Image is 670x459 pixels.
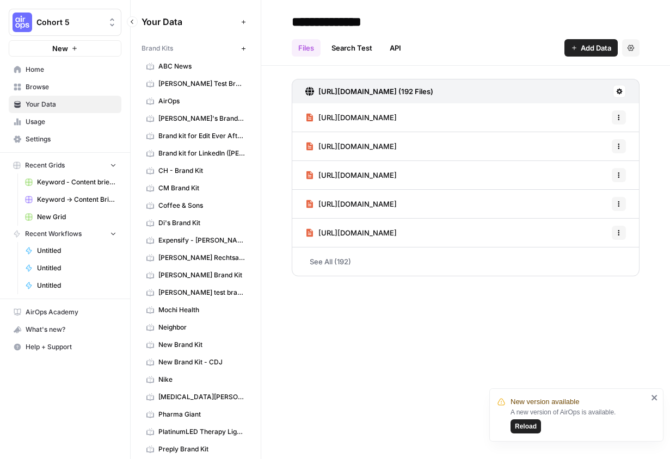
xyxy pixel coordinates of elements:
[564,39,618,57] button: Add Data
[158,270,245,280] span: [PERSON_NAME] Brand Kit
[158,79,245,89] span: [PERSON_NAME] Test Brand Kit
[305,132,397,160] a: [URL][DOMAIN_NAME]
[20,277,121,294] a: Untitled
[651,393,659,402] button: close
[9,96,121,113] a: Your Data
[142,336,250,353] a: New Brand Kit
[9,338,121,356] button: Help + Support
[325,39,379,57] a: Search Test
[25,229,82,239] span: Recent Workflows
[142,319,250,336] a: Neighbor
[9,61,121,78] a: Home
[26,100,116,109] span: Your Data
[37,177,116,187] span: Keyword - Content brief - Article (Airops builders) - [PERSON_NAME]
[158,288,245,297] span: [PERSON_NAME] test brand kit
[158,96,245,106] span: AirOps
[9,157,121,173] button: Recent Grids
[158,218,245,228] span: Di's Brand Kit
[305,219,397,247] a: [URL][DOMAIN_NAME]
[142,406,250,423] a: Pharma Giant
[158,183,245,193] span: CM Brand Kit
[515,421,537,431] span: Reload
[142,249,250,266] a: [PERSON_NAME] Rechtsanwälte
[26,342,116,352] span: Help + Support
[37,195,116,204] span: Keyword -> Content Brief -> Article
[26,117,116,127] span: Usage
[142,371,250,388] a: Nike
[9,131,121,148] a: Settings
[318,227,397,238] span: [URL][DOMAIN_NAME]
[13,13,32,32] img: Cohort 5 Logo
[142,179,250,197] a: CM Brand Kit
[9,303,121,321] a: AirOps Academy
[37,212,116,222] span: New Grid
[158,322,245,332] span: Neighbor
[318,112,397,123] span: [URL][DOMAIN_NAME]
[20,173,121,191] a: Keyword - Content brief - Article (Airops builders) - [PERSON_NAME]
[318,199,397,209] span: [URL][DOMAIN_NAME]
[142,353,250,371] a: New Brand Kit - CDJ
[142,127,250,145] a: Brand kit for Edit Ever After ([PERSON_NAME])
[383,39,408,57] a: API
[26,134,116,144] span: Settings
[158,357,245,367] span: New Brand Kit - CDJ
[52,43,68,54] span: New
[9,321,121,338] div: What's new?
[305,190,397,218] a: [URL][DOMAIN_NAME]
[142,301,250,319] a: Mochi Health
[511,396,579,407] span: New version available
[292,39,321,57] a: Files
[25,160,65,170] span: Recent Grids
[158,61,245,71] span: ABC News
[142,110,250,127] a: [PERSON_NAME]'s Brand Kit
[158,305,245,315] span: Mochi Health
[20,191,121,208] a: Keyword -> Content Brief -> Article
[142,92,250,110] a: AirOps
[142,162,250,179] a: CH - Brand Kit
[305,161,397,189] a: [URL][DOMAIN_NAME]
[142,15,237,28] span: Your Data
[9,40,121,57] button: New
[142,197,250,214] a: Coffee & Sons
[158,375,245,384] span: Nike
[9,78,121,96] a: Browse
[158,392,245,402] span: [MEDICAL_DATA][PERSON_NAME]
[142,441,250,458] a: Preply Brand Kit
[9,9,121,36] button: Workspace: Cohort 5
[26,65,116,75] span: Home
[37,246,116,256] span: Untitled
[142,214,250,232] a: Di's Brand Kit
[20,242,121,259] a: Untitled
[142,388,250,406] a: [MEDICAL_DATA][PERSON_NAME]
[142,284,250,301] a: [PERSON_NAME] test brand kit
[142,145,250,162] a: Brand kit for LinkedIn ([PERSON_NAME])
[9,113,121,131] a: Usage
[511,407,648,433] div: A new version of AirOps is available.
[305,79,433,103] a: [URL][DOMAIN_NAME] (192 Files)
[9,321,121,338] button: What's new?
[158,131,245,141] span: Brand kit for Edit Ever After ([PERSON_NAME])
[9,226,121,242] button: Recent Workflows
[158,410,245,419] span: Pharma Giant
[511,419,541,433] button: Reload
[142,75,250,92] a: [PERSON_NAME] Test Brand Kit
[142,423,250,441] a: PlatinumLED Therapy Lights
[158,148,245,158] span: Brand kit for LinkedIn ([PERSON_NAME])
[37,263,116,273] span: Untitled
[318,86,433,97] h3: [URL][DOMAIN_NAME] (192 Files)
[158,427,245,437] span: PlatinumLED Therapy Lights
[158,166,245,176] span: CH - Brand Kit
[142,232,250,249] a: Expensify - [PERSON_NAME]
[142,58,250,75] a: ABC News
[318,141,397,152] span: [URL][DOMAIN_NAME]
[581,42,611,53] span: Add Data
[36,17,102,28] span: Cohort 5
[37,281,116,290] span: Untitled
[158,235,245,245] span: Expensify - [PERSON_NAME]
[26,307,116,317] span: AirOps Academy
[158,340,245,350] span: New Brand Kit
[20,259,121,277] a: Untitled
[292,247,640,276] a: See All (192)
[318,170,397,181] span: [URL][DOMAIN_NAME]
[26,82,116,92] span: Browse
